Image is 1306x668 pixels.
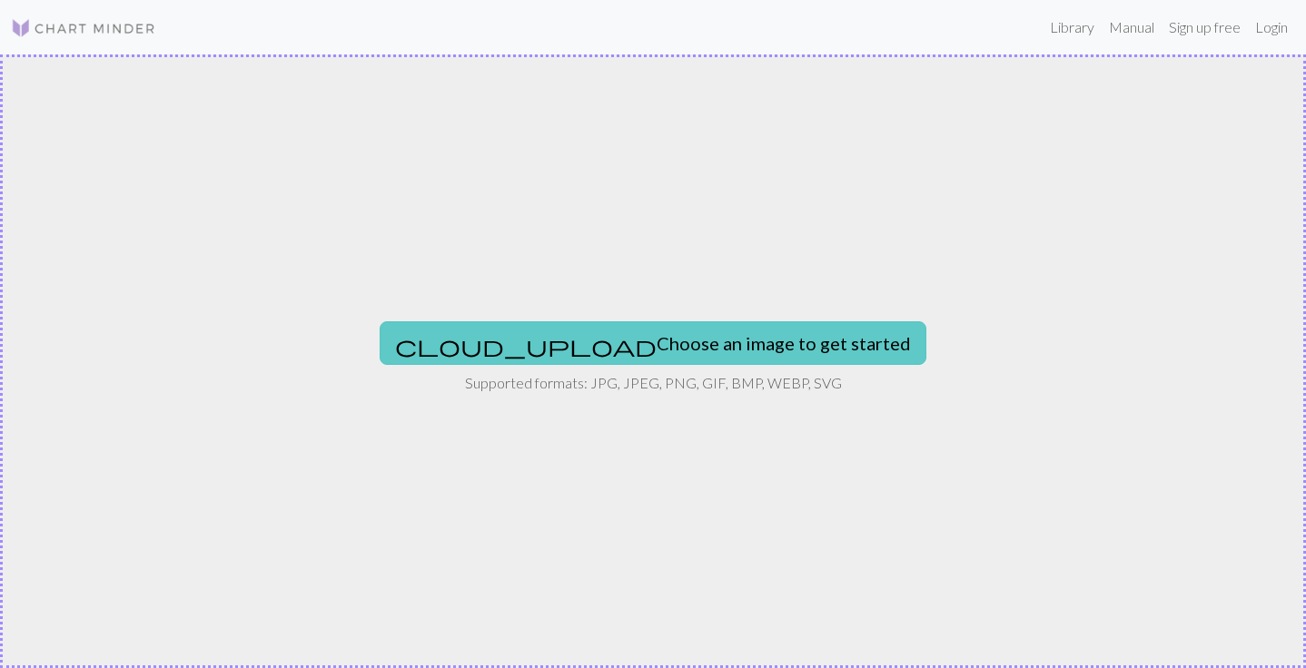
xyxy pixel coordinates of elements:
[1248,9,1295,45] a: Login
[1102,9,1162,45] a: Manual
[1162,9,1248,45] a: Sign up free
[11,17,156,39] img: Logo
[1043,9,1102,45] a: Library
[465,372,842,394] p: Supported formats: JPG, JPEG, PNG, GIF, BMP, WEBP, SVG
[395,333,657,359] span: cloud_upload
[380,321,926,365] button: Choose an image to get started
